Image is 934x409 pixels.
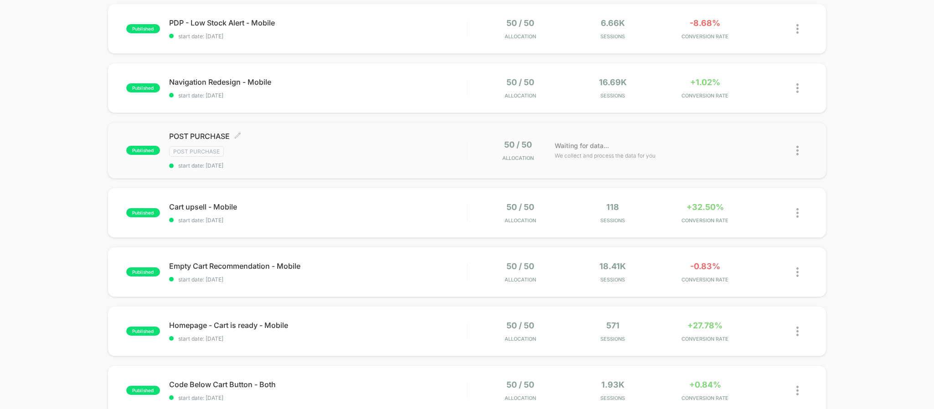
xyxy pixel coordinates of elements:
[169,146,224,157] span: Post Purchase
[169,276,467,283] span: start date: [DATE]
[796,24,799,34] img: close
[169,132,467,141] span: POST PURCHASE
[505,217,536,224] span: Allocation
[661,276,749,283] span: CONVERSION RATE
[690,18,720,28] span: -8.68%
[569,395,657,401] span: Sessions
[504,140,532,149] span: 50 / 50
[169,380,467,389] span: Code Below Cart Button - Both
[689,380,721,389] span: +0.84%
[687,321,722,330] span: +27.78%
[126,24,160,33] span: published
[505,92,536,99] span: Allocation
[505,33,536,40] span: Allocation
[555,151,655,160] span: We collect and process the data for you
[169,335,467,342] span: start date: [DATE]
[126,267,160,276] span: published
[126,208,160,217] span: published
[126,83,160,92] span: published
[690,77,720,87] span: +1.02%
[599,261,626,271] span: 18.41k
[796,386,799,395] img: close
[505,395,536,401] span: Allocation
[661,336,749,342] span: CONVERSION RATE
[169,202,467,211] span: Cart upsell - Mobile
[606,321,619,330] span: 571
[686,202,724,212] span: +32.50%
[169,33,467,40] span: start date: [DATE]
[126,146,160,155] span: published
[169,217,467,224] span: start date: [DATE]
[505,276,536,283] span: Allocation
[569,92,657,99] span: Sessions
[569,33,657,40] span: Sessions
[169,18,467,27] span: PDP - Low Stock Alert - Mobile
[169,162,467,169] span: start date: [DATE]
[796,83,799,93] img: close
[661,92,749,99] span: CONVERSION RATE
[796,327,799,336] img: close
[169,261,467,271] span: Empty Cart Recommendation - Mobile
[126,327,160,336] span: published
[126,386,160,395] span: published
[506,202,534,212] span: 50 / 50
[169,92,467,99] span: start date: [DATE]
[506,77,534,87] span: 50 / 50
[506,321,534,330] span: 50 / 50
[661,395,749,401] span: CONVERSION RATE
[796,146,799,155] img: close
[569,276,657,283] span: Sessions
[606,202,619,212] span: 118
[690,261,720,271] span: -0.83%
[601,18,625,28] span: 6.66k
[169,394,467,401] span: start date: [DATE]
[796,208,799,218] img: close
[555,141,609,151] span: Waiting for data...
[505,336,536,342] span: Allocation
[502,155,534,161] span: Allocation
[169,321,467,330] span: Homepage - Cart is ready - Mobile
[506,380,534,389] span: 50 / 50
[169,77,467,87] span: Navigation Redesign - Mobile
[569,217,657,224] span: Sessions
[661,33,749,40] span: CONVERSION RATE
[601,380,624,389] span: 1.93k
[569,336,657,342] span: Sessions
[661,217,749,224] span: CONVERSION RATE
[506,18,534,28] span: 50 / 50
[796,267,799,277] img: close
[599,77,627,87] span: 16.69k
[506,261,534,271] span: 50 / 50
